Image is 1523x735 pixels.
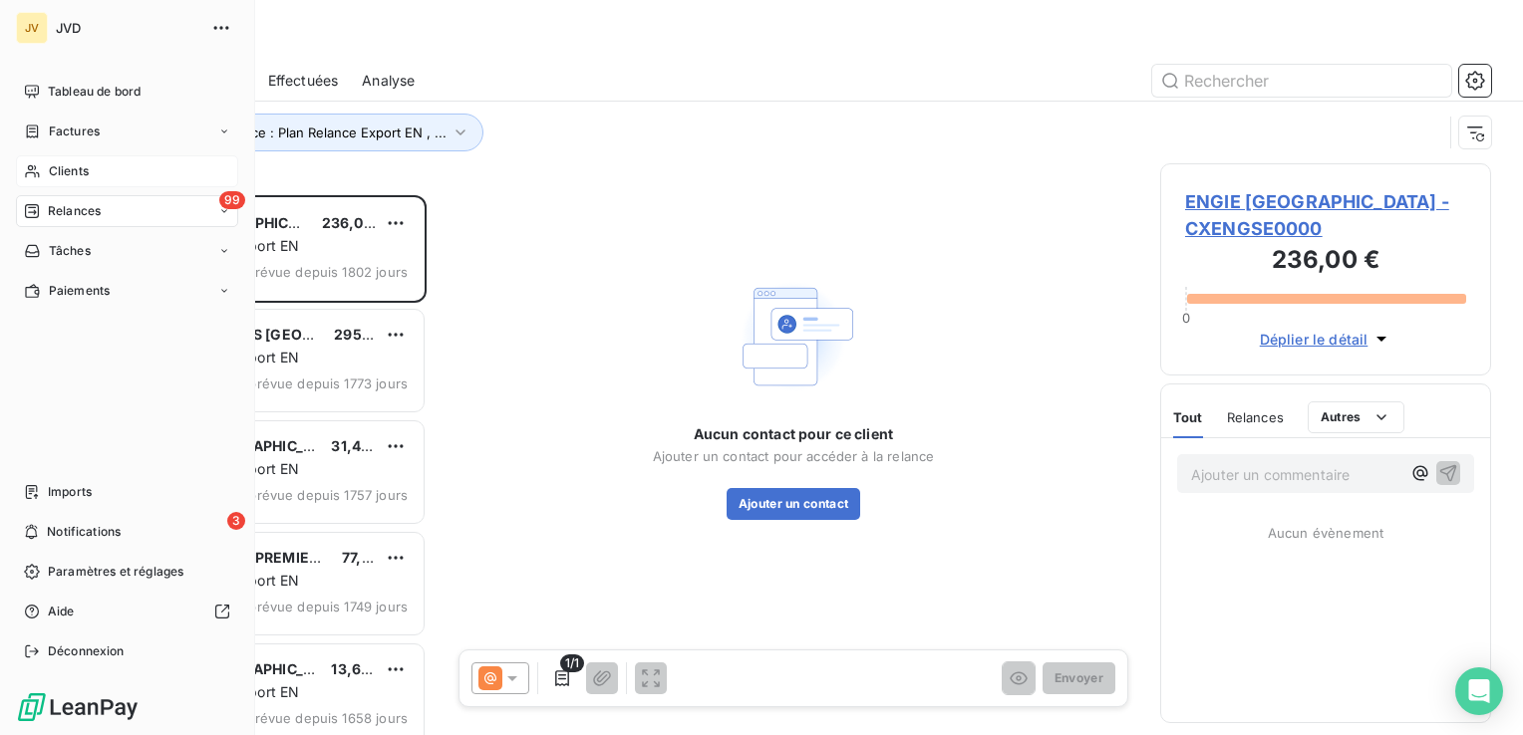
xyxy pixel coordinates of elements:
[727,488,861,520] button: Ajouter un contact
[334,326,398,343] span: 295,00 €
[16,235,238,267] a: Tâches
[49,242,91,260] span: Tâches
[96,195,427,735] div: grid
[16,12,48,44] div: JV
[248,375,408,391] span: prévue depuis 1773 jours
[1455,667,1503,715] div: Open Intercom Messenger
[1152,65,1451,97] input: Rechercher
[16,76,238,108] a: Tableau de bord
[342,549,393,566] span: 77,00 €
[560,654,584,672] span: 1/1
[227,512,245,530] span: 3
[1227,409,1284,425] span: Relances
[248,599,408,614] span: prévue depuis 1749 jours
[694,424,893,444] span: Aucun contact pour ce client
[1260,329,1369,350] span: Déplier le détail
[1308,401,1404,433] button: Autres
[730,273,857,400] img: Empty state
[141,326,414,343] span: NOVOTEL SUITES [GEOGRAPHIC_DATA]
[219,191,245,209] span: 99
[48,563,183,581] span: Paramètres et réglages
[268,71,339,91] span: Effectuées
[49,162,89,180] span: Clients
[248,487,408,503] span: prévue depuis 1757 jours
[16,476,238,508] a: Imports
[170,124,447,140] span: Plan de relance : Plan Relance Export EN , ...
[331,660,383,677] span: 13,66 €
[49,282,110,300] span: Paiements
[246,264,408,280] span: prévue depuis 1802 jours
[47,523,121,541] span: Notifications
[16,155,238,187] a: Clients
[1185,188,1466,242] span: ENGIE [GEOGRAPHIC_DATA] - CXENGSE0000
[1185,242,1466,282] h3: 236,00 €
[16,556,238,588] a: Paramètres et réglages
[1173,409,1203,425] span: Tout
[16,275,238,307] a: Paiements
[331,437,383,454] span: 31,40 €
[49,122,100,140] span: Factures
[16,116,238,147] a: Factures
[246,710,408,726] span: prévue depuis 1658 jours
[48,483,92,501] span: Imports
[322,214,386,231] span: 236,00 €
[16,691,140,723] img: Logo LeanPay
[48,642,125,660] span: Déconnexion
[48,603,75,620] span: Aide
[16,596,238,627] a: Aide
[1268,525,1383,541] span: Aucun évènement
[362,71,415,91] span: Analyse
[141,549,420,566] span: BEST WESTERN PREMIER BAYERISCHER
[1043,662,1115,694] button: Envoyer
[16,195,238,227] a: 99Relances
[56,20,199,36] span: JVD
[48,83,141,101] span: Tableau de bord
[1254,328,1398,351] button: Déplier le détail
[48,202,101,220] span: Relances
[653,448,935,464] span: Ajouter un contact pour accéder à la relance
[1182,310,1190,326] span: 0
[142,114,483,151] button: Plan de relance : Plan Relance Export EN , ...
